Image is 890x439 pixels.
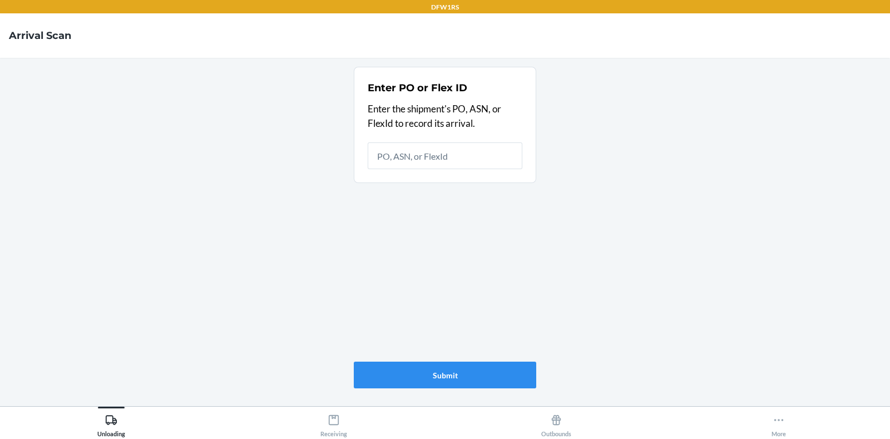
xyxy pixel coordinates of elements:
[772,410,786,437] div: More
[368,102,522,130] p: Enter the shipment's PO, ASN, or FlexId to record its arrival.
[97,410,125,437] div: Unloading
[9,28,71,43] h4: Arrival Scan
[320,410,347,437] div: Receiving
[354,362,536,388] button: Submit
[368,81,467,95] h2: Enter PO or Flex ID
[445,407,667,437] button: Outbounds
[541,410,571,437] div: Outbounds
[222,407,445,437] button: Receiving
[368,142,522,169] input: PO, ASN, or FlexId
[667,407,890,437] button: More
[431,2,459,12] p: DFW1RS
